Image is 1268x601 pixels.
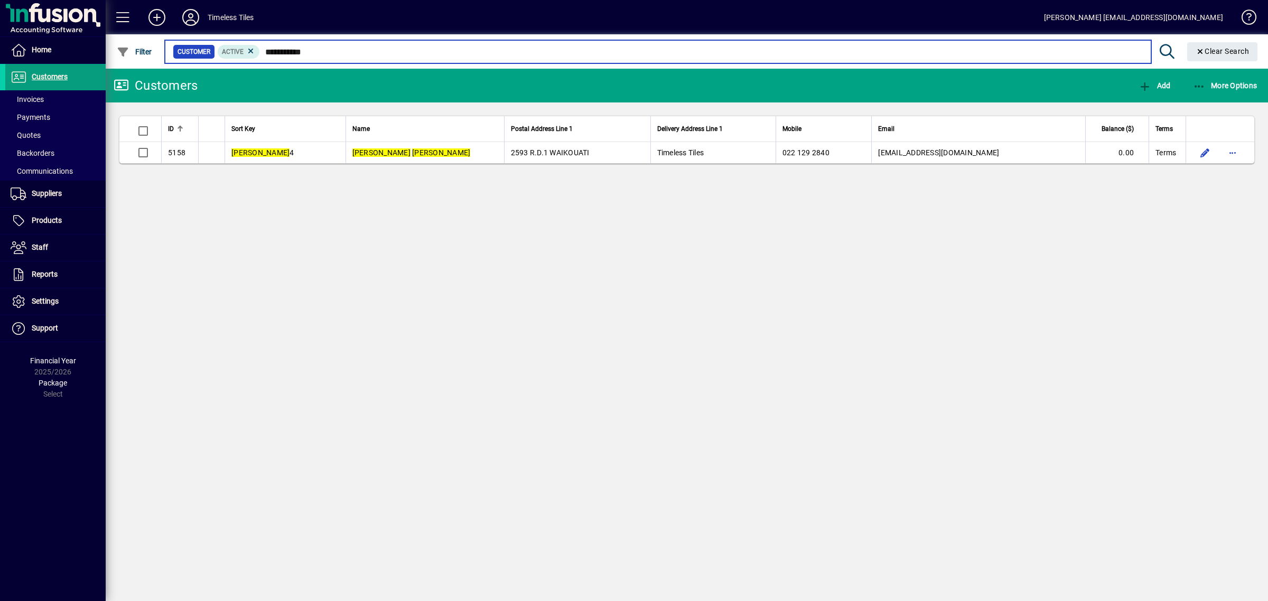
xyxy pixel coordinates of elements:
span: Sort Key [231,123,255,135]
span: ID [168,123,174,135]
a: Payments [5,108,106,126]
div: Timeless Tiles [208,9,254,26]
a: Invoices [5,90,106,108]
button: Edit [1197,144,1214,161]
span: 5158 [168,148,185,157]
span: 022 129 2840 [782,148,829,157]
a: Suppliers [5,181,106,207]
div: [PERSON_NAME] [EMAIL_ADDRESS][DOMAIN_NAME] [1044,9,1223,26]
span: Name [352,123,370,135]
span: Timeless Tiles [657,148,704,157]
button: Clear [1187,42,1258,61]
button: Profile [174,8,208,27]
span: Add [1139,81,1170,90]
span: Communications [11,167,73,175]
span: Email [878,123,894,135]
div: Name [352,123,498,135]
mat-chip: Activation Status: Active [218,45,260,59]
a: Staff [5,234,106,261]
span: Suppliers [32,189,62,198]
a: Communications [5,162,106,180]
button: More Options [1190,76,1260,95]
span: Reports [32,270,58,278]
span: Customer [178,46,210,57]
span: Products [32,216,62,224]
span: Active [222,48,244,55]
button: Add [140,8,174,27]
span: Postal Address Line 1 [511,123,573,135]
span: More Options [1193,81,1257,90]
span: [EMAIL_ADDRESS][DOMAIN_NAME] [878,148,999,157]
span: Settings [32,297,59,305]
span: Balance ($) [1102,123,1134,135]
a: Backorders [5,144,106,162]
span: Customers [32,72,68,81]
div: Email [878,123,1079,135]
span: Terms [1155,147,1176,158]
div: Customers [114,77,198,94]
a: Reports [5,261,106,288]
button: More options [1224,144,1241,161]
a: Knowledge Base [1234,2,1255,36]
span: Quotes [11,131,41,139]
span: 2593 R.D.1 WAIKOUATI [511,148,590,157]
em: [PERSON_NAME] [231,148,290,157]
span: Support [32,324,58,332]
span: Package [39,379,67,387]
span: Filter [117,48,152,56]
div: Mobile [782,123,865,135]
div: Balance ($) [1092,123,1143,135]
a: Products [5,208,106,234]
a: Support [5,315,106,342]
span: Financial Year [30,356,76,365]
td: 0.00 [1085,142,1149,163]
a: Quotes [5,126,106,144]
span: Home [32,45,51,54]
a: Home [5,37,106,63]
span: Delivery Address Line 1 [657,123,723,135]
button: Add [1136,76,1173,95]
span: 4 [231,148,294,157]
button: Filter [114,42,155,61]
span: Mobile [782,123,801,135]
span: Staff [32,243,48,251]
div: ID [168,123,192,135]
span: Clear Search [1196,47,1250,55]
span: Backorders [11,149,54,157]
span: Payments [11,113,50,121]
a: Settings [5,288,106,315]
em: [PERSON_NAME] [352,148,411,157]
em: [PERSON_NAME] [412,148,470,157]
span: Invoices [11,95,44,104]
span: Terms [1155,123,1173,135]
